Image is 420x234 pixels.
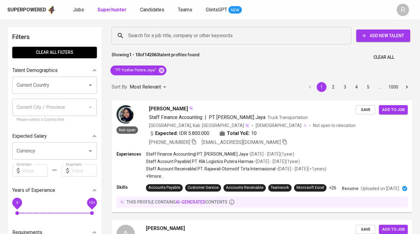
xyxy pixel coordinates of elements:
[116,105,135,124] img: 070afebc6d8a59aa1b012b6712f27ba3.jpg
[251,130,257,137] span: 10
[110,67,160,73] span: "PT Yushar Putera Jaya"
[379,105,408,115] button: Add to job
[112,83,127,91] p: Sort By
[12,184,97,196] div: Years of Experience
[206,7,227,13] span: GlintsGPT
[7,5,56,14] a: Superpoweredapp logo
[127,199,227,205] p: this profile contains contents
[352,82,361,92] button: Go to page 4
[149,105,188,113] span: [PERSON_NAME]
[356,105,375,115] button: Save
[146,158,254,165] p: Staff Account Payable | PT. Klik Logistics Putera Harmas
[397,4,409,16] div: R
[149,122,250,129] div: [GEOGRAPHIC_DATA], Kab. [GEOGRAPHIC_DATA]
[176,200,205,204] span: AI-generated
[329,185,336,191] p: +26
[7,6,46,14] div: Superpowered
[296,185,324,191] div: Microsoft Excel
[206,6,242,14] a: GlintsGPT NEW
[22,165,48,177] input: Value
[342,185,358,192] p: Resume
[110,65,166,75] div: "PT Yushar Putera Jaya"
[144,52,159,57] b: 142063
[17,117,93,123] p: Please select a Country first
[375,84,385,90] div: …
[73,7,84,13] span: Jobs
[140,6,166,14] a: Candidates
[116,151,146,157] p: Experiences
[317,82,326,92] button: page 1
[248,151,294,157] p: • [DATE] - [DATE] ( 1 year )
[226,185,263,191] div: Accounts Receivable
[48,5,56,14] img: app logo
[356,30,410,42] button: Add New Talent
[271,185,289,191] div: Teamwork
[12,64,97,77] div: Talent Demographics
[254,158,300,165] p: • [DATE] - [DATE] ( 1 year )
[146,225,185,232] span: [PERSON_NAME]
[178,7,192,13] span: Teams
[86,147,95,155] button: Open
[130,83,161,91] p: Most Relevant
[112,100,413,212] a: Not open[PERSON_NAME]Staff Finance Accounting|PT. [PERSON_NAME] JayaTruck Transportation[GEOGRAPH...
[89,200,95,205] span: 10+
[97,7,127,13] b: Superhunter
[12,130,97,142] div: Expected Salary
[340,82,350,92] button: Go to page 3
[73,6,85,14] a: Jobs
[188,185,219,191] div: Customer Service
[256,122,302,129] span: [DEMOGRAPHIC_DATA]
[359,106,372,113] span: Save
[313,122,356,129] p: Not open to relocation
[12,133,47,140] p: Expected Salary
[245,123,250,128] img: magic_wand.svg
[97,6,128,14] a: Superhunter
[359,226,372,233] span: Save
[189,106,193,111] img: magic_wand.svg
[382,106,405,113] span: Add to job
[86,81,95,89] button: Open
[146,166,276,172] p: Staff Account Receivable | PT. Rajawali Otomotif Tirta Internasional
[71,165,97,177] input: Value
[382,226,405,233] span: Add to job
[112,52,200,63] p: Showing of talent profiles found
[116,184,146,190] p: Skills
[16,200,18,205] span: 0
[276,166,326,172] p: • [DATE] - [DATE] ( <1 years )
[17,49,92,56] span: Clear All filters
[116,127,138,133] span: Not open
[202,139,281,145] span: [EMAIL_ADDRESS][DOMAIN_NAME]
[148,185,180,191] div: Accounts Payable
[387,82,400,92] button: Go to page 1000
[146,151,248,157] p: Staff Finance Accounting | PT. [PERSON_NAME] Jaya
[149,139,190,145] span: [PHONE_NUMBER]
[149,114,202,120] span: Staff Finance Accounting
[129,52,140,57] b: 1 - 10
[209,114,265,120] span: PT. [PERSON_NAME] Jaya
[146,173,326,179] p: +9 more ...
[373,54,394,61] span: Clear All
[140,7,164,13] span: Candidates
[304,82,413,92] nav: pagination navigation
[130,81,168,93] div: Most Relevant
[361,32,405,40] span: Add New Talent
[363,82,373,92] button: Go to page 5
[227,130,250,137] b: Total YoE:
[361,185,399,192] p: Uploaded on [DATE]
[155,130,178,137] b: Expected:
[267,115,308,120] span: Truck Transportation
[228,7,242,13] span: NEW
[371,52,397,63] button: Clear All
[12,187,55,194] p: Years of Experience
[328,82,338,92] button: Go to page 2
[205,114,206,121] span: |
[149,130,209,137] div: IDR 5.800.000
[12,32,97,42] h6: Filters
[178,6,193,14] a: Teams
[12,67,58,74] p: Talent Demographics
[402,82,412,92] button: Go to next page
[12,47,97,58] button: Clear All filters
